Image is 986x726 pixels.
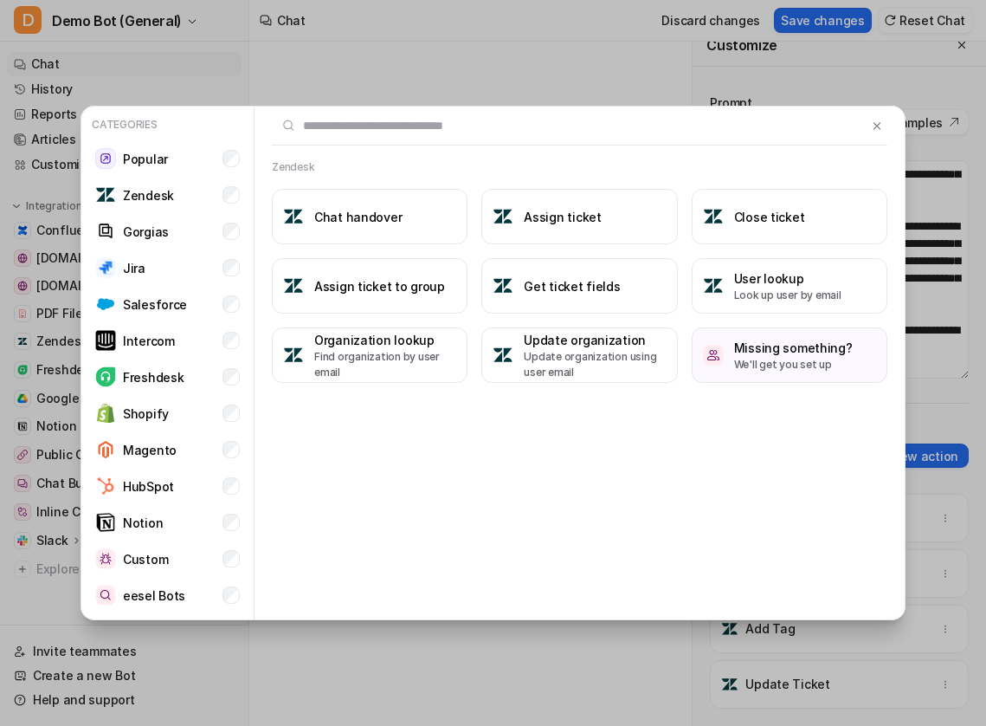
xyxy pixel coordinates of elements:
[703,275,724,296] img: User lookup
[524,349,666,380] p: Update organization using user email
[283,275,304,296] img: Assign ticket to group
[123,441,177,459] p: Magento
[493,275,513,296] img: Get ticket fields
[734,288,841,303] p: Look up user by email
[123,259,145,277] p: Jira
[692,189,887,244] button: Close ticketClose ticket
[493,345,513,366] img: Update organization
[314,208,402,226] h3: Chat handover
[272,159,314,175] h2: Zendesk
[272,327,467,383] button: Organization lookupOrganization lookupFind organization by user email
[283,345,304,366] img: Organization lookup
[481,327,677,383] button: Update organizationUpdate organizationUpdate organization using user email
[703,206,724,227] img: Close ticket
[123,405,169,423] p: Shopify
[314,277,445,295] h3: Assign ticket to group
[123,150,168,168] p: Popular
[524,331,666,349] h3: Update organization
[123,186,174,204] p: Zendesk
[123,223,169,241] p: Gorgias
[524,208,601,226] h3: Assign ticket
[88,113,247,136] p: Categories
[314,331,456,349] h3: Organization lookup
[123,550,168,568] p: Custom
[123,368,184,386] p: Freshdesk
[734,208,805,226] h3: Close ticket
[481,258,677,314] button: Get ticket fieldsGet ticket fields
[123,332,175,350] p: Intercom
[692,258,887,314] button: User lookupUser lookupLook up user by email
[493,206,513,227] img: Assign ticket
[123,587,185,605] p: eesel Bots
[272,189,467,244] button: Chat handoverChat handover
[734,339,853,357] h3: Missing something?
[703,345,724,366] img: /missing-something
[123,514,163,532] p: Notion
[734,357,853,373] p: We'll get you set up
[272,258,467,314] button: Assign ticket to groupAssign ticket to group
[524,277,620,295] h3: Get ticket fields
[123,477,174,496] p: HubSpot
[481,189,677,244] button: Assign ticketAssign ticket
[734,269,841,288] h3: User lookup
[692,327,887,383] button: /missing-somethingMissing something?We'll get you set up
[123,295,187,314] p: Salesforce
[314,349,456,380] p: Find organization by user email
[283,206,304,227] img: Chat handover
